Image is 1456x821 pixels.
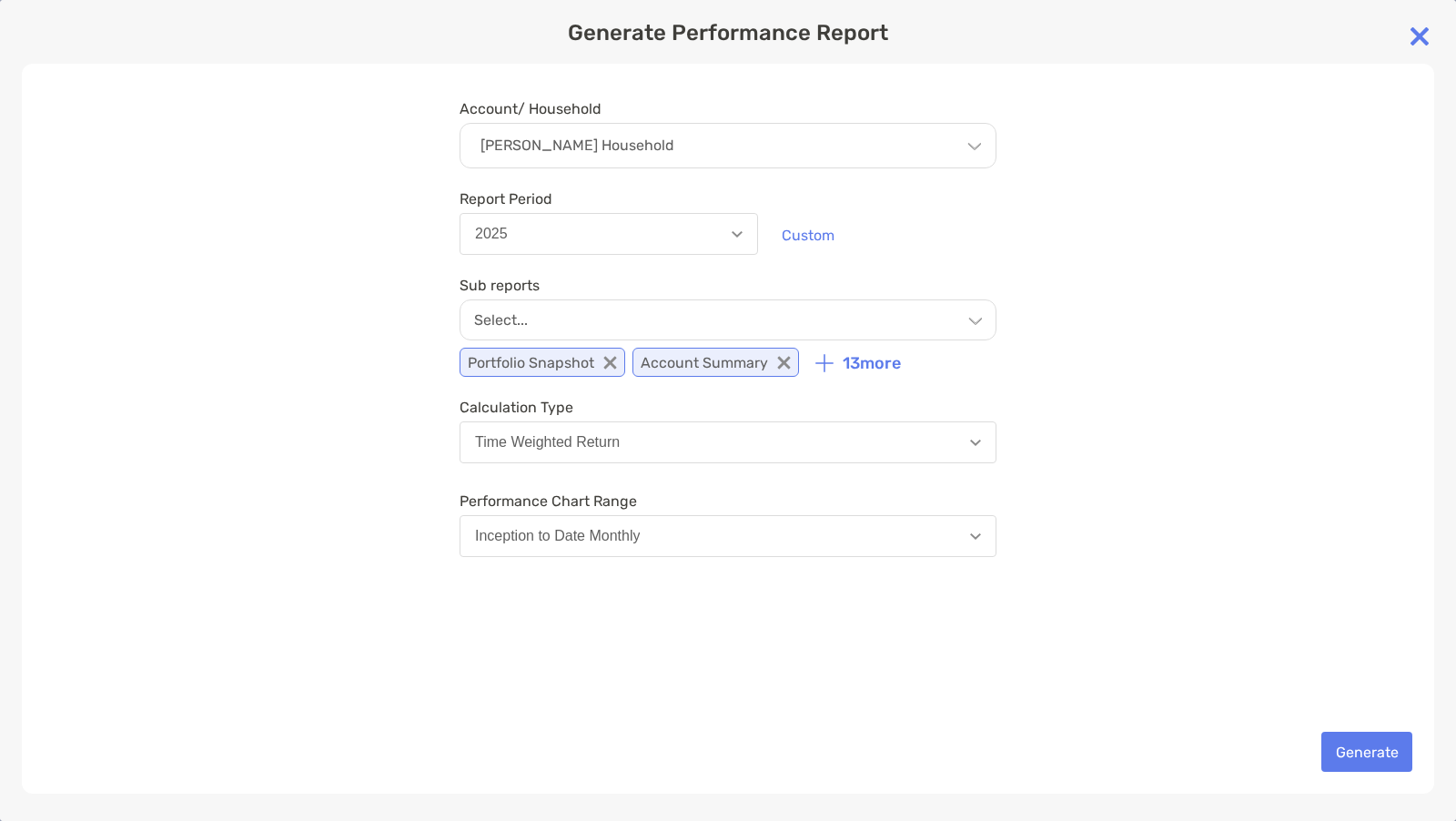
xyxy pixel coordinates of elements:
img: Open dropdown arrow [970,533,981,540]
p: Generate Performance Report [22,22,1434,45]
span: Performance Chart Range [460,492,996,510]
div: 2025 [475,226,508,242]
button: Generate [1321,732,1412,772]
div: Time Weighted Return [475,434,620,451]
img: Open dropdown arrow [970,440,981,446]
p: Account Summary [632,348,799,377]
img: icon plus [815,354,834,372]
p: [PERSON_NAME] Household [480,137,674,154]
img: close modal icon [1401,18,1438,55]
button: Time Weighted Return [460,421,996,463]
label: Sub reports [460,277,540,294]
button: 2025 [460,213,758,255]
p: Portfolio Snapshot [460,348,625,377]
span: Calculation Type [460,399,996,416]
button: Inception to Date Monthly [460,515,996,557]
span: Report Period [460,190,758,208]
img: Open dropdown arrow [732,231,743,238]
p: Select... [474,311,528,329]
p: 13 more [843,354,901,373]
button: Custom [767,215,848,255]
div: Inception to Date Monthly [475,528,640,544]
label: Account/ Household [460,100,602,117]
